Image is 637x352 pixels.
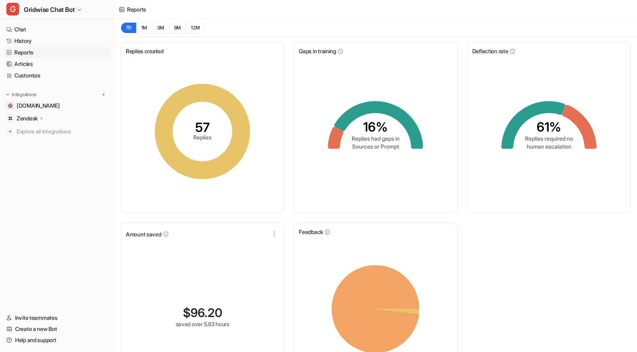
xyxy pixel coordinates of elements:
a: Invite teammates [3,312,111,323]
img: menu_add.svg [101,92,106,97]
a: Customize [3,70,111,81]
span: [DOMAIN_NAME] [17,102,60,110]
img: explore all integrations [6,128,14,135]
a: Explore all integrations [3,126,111,137]
a: History [3,35,111,46]
tspan: 16% [363,119,388,135]
button: Integrations [3,91,39,99]
a: Reports [3,47,111,58]
span: Explore all integrations [17,125,108,138]
button: 1M [136,22,152,33]
div: saved over 5.83 hours [176,320,229,328]
tspan: Replies [193,134,212,141]
tspan: 57 [195,120,210,135]
p: Zendesk [17,114,38,122]
a: Help and support [3,335,111,346]
tspan: Replies required no [525,135,573,142]
img: expand menu [5,92,10,97]
button: 12M [186,22,205,33]
img: gridwise.io [8,103,13,108]
span: Deflection rate [472,47,508,55]
p: Integrations [12,91,37,98]
button: 7D [121,22,136,33]
img: Zendesk [8,116,13,121]
a: gridwise.io[DOMAIN_NAME] [3,100,111,111]
span: Amount saved [126,230,162,238]
a: Articles [3,58,111,70]
span: Feedback [299,228,323,236]
tspan: human escalation [526,143,571,150]
button: 6M [169,22,186,33]
span: 96.20 [191,306,222,320]
span: Gaps in training [299,47,336,55]
tspan: 61% [537,119,561,135]
span: Replies created [126,47,164,55]
tspan: Sources or Prompt [352,143,399,150]
tspan: Replies had gaps in [352,135,400,142]
a: Chat [3,24,111,35]
a: Create a new Bot [3,323,111,335]
div: Reports [127,5,146,14]
div: $ [183,306,222,320]
button: 3M [152,22,169,33]
span: G [6,3,19,15]
span: Gridwise Chat Bot [24,4,75,15]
